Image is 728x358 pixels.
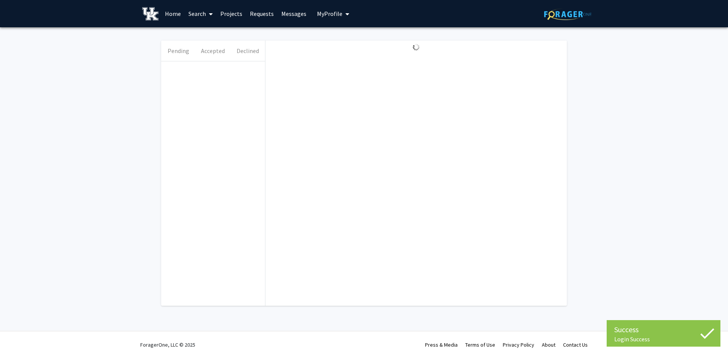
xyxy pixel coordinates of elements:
[409,41,423,54] img: Loading
[217,0,246,27] a: Projects
[246,0,278,27] a: Requests
[614,335,713,343] div: Login Success
[425,341,458,348] a: Press & Media
[465,341,495,348] a: Terms of Use
[140,331,195,358] div: ForagerOne, LLC © 2025
[6,324,32,352] iframe: Chat
[278,0,310,27] a: Messages
[196,41,230,61] button: Accepted
[503,341,534,348] a: Privacy Policy
[231,41,265,61] button: Declined
[544,8,591,20] img: ForagerOne Logo
[185,0,217,27] a: Search
[161,0,185,27] a: Home
[317,10,342,17] span: My Profile
[542,341,555,348] a: About
[563,341,588,348] a: Contact Us
[161,41,196,61] button: Pending
[614,324,713,335] div: Success
[142,7,158,20] img: University of Kentucky Logo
